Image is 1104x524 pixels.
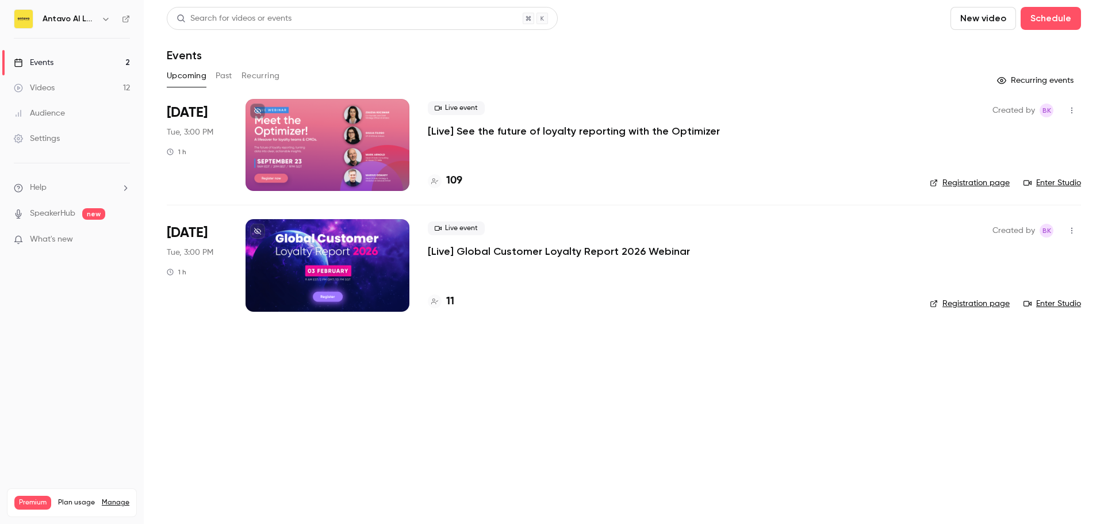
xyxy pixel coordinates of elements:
div: Feb 3 Tue, 3:00 PM (Europe/Budapest) [167,219,227,311]
div: Videos [14,82,55,94]
span: [DATE] [167,104,208,122]
a: [Live] See the future of loyalty reporting with the Optimizer [428,124,720,138]
a: [Live] Global Customer Loyalty Report 2026 Webinar [428,244,690,258]
div: Sep 23 Tue, 3:00 PM (Europe/Budapest) [167,99,227,191]
a: Registration page [930,177,1010,189]
div: Events [14,57,53,68]
span: BK [1042,224,1051,238]
img: Antavo AI Loyalty Cloud [14,10,33,28]
button: Recurring [241,67,280,85]
span: Created by [992,104,1035,117]
span: Live event [428,221,485,235]
li: help-dropdown-opener [14,182,130,194]
a: Enter Studio [1023,177,1081,189]
a: SpeakerHub [30,208,75,220]
h4: 109 [446,173,462,189]
a: Manage [102,498,129,507]
div: Search for videos or events [177,13,292,25]
span: Tue, 3:00 PM [167,127,213,138]
h6: Antavo AI Loyalty Cloud [43,13,97,25]
button: Recurring events [992,71,1081,90]
button: Past [216,67,232,85]
div: 1 h [167,147,186,156]
span: [DATE] [167,224,208,242]
span: Created by [992,224,1035,238]
a: Registration page [930,298,1010,309]
span: Barbara Kekes Szabo [1040,224,1053,238]
span: What's new [30,234,73,246]
span: BK [1042,104,1051,117]
div: Settings [14,133,60,144]
div: 1 h [167,267,186,277]
span: Premium [14,496,51,510]
button: Schedule [1021,7,1081,30]
button: New video [950,7,1016,30]
span: new [82,208,105,220]
span: Help [30,182,47,194]
a: Enter Studio [1023,298,1081,309]
h1: Events [167,48,202,62]
span: Tue, 3:00 PM [167,247,213,258]
span: Plan usage [58,498,95,507]
a: 109 [428,173,462,189]
button: Upcoming [167,67,206,85]
span: Barbara Kekes Szabo [1040,104,1053,117]
div: Audience [14,108,65,119]
span: Live event [428,101,485,115]
a: 11 [428,294,454,309]
h4: 11 [446,294,454,309]
iframe: Noticeable Trigger [116,235,130,245]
